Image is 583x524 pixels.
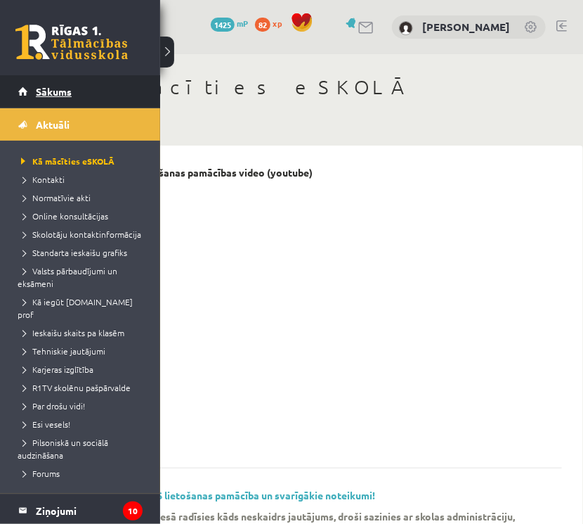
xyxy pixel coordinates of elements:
a: Pilsoniskā un sociālā audzināšana [18,436,146,461]
span: Ieskaišu skaits pa klasēm [18,327,124,338]
a: Karjeras izglītība [18,363,146,376]
span: 1425 [211,18,235,32]
a: Tehniskie jautājumi [18,345,146,357]
span: Kā mācīties eSKOLĀ [18,155,114,167]
a: Forums [18,467,146,480]
a: Standarta ieskaišu grafiks [18,246,146,259]
span: Karjeras izglītība [18,364,93,375]
img: Vladimirs Guščins [399,21,413,35]
span: Par drošu vidi! [18,400,85,411]
a: [PERSON_NAME] [422,20,510,34]
a: Online konsultācijas [18,210,146,222]
a: Aktuāli [18,108,143,141]
a: Skolotāju kontaktinformācija [18,228,146,241]
span: Aktuāli [36,118,70,131]
span: Sākums [36,85,72,98]
span: Skolotāju kontaktinformācija [18,229,141,240]
span: Pilsoniskā un sociālā audzināšana [18,437,108,461]
span: Forums [18,468,60,479]
a: Ieskaišu skaits pa klasēm [18,326,146,339]
span: Esi vesels! [18,418,70,430]
a: Par drošu vidi! [18,400,146,412]
a: Valsts pārbaudījumi un eksāmeni [18,264,146,290]
a: R1TV eSKOLAS lietošanas pamācība un svarīgākie noteikumi! [91,489,375,501]
span: mP [237,18,248,29]
a: Esi vesels! [18,418,146,430]
h1: Kā mācīties eSKOLĀ [70,75,583,99]
span: Valsts pārbaudījumi un eksāmeni [18,265,117,289]
span: R1TV skolēnu pašpārvalde [18,382,131,393]
p: eSKOLAS lietošanas pamācības video (youtube) [91,167,313,179]
span: Normatīvie akti [18,192,91,203]
span: Kontakti [18,174,65,185]
a: 1425 mP [211,18,248,29]
span: Kā iegūt [DOMAIN_NAME] prof [18,296,133,320]
span: Tehniskie jautājumi [18,345,105,357]
a: Kontakti [18,173,146,186]
a: Normatīvie akti [18,191,146,204]
span: 82 [255,18,270,32]
a: 82 xp [255,18,289,29]
a: Kā iegūt [DOMAIN_NAME] prof [18,295,146,321]
span: Standarta ieskaišu grafiks [18,247,127,258]
i: 10 [123,501,143,520]
a: Rīgas 1. Tālmācības vidusskola [15,25,128,60]
a: Kā mācīties eSKOLĀ [18,155,146,167]
span: xp [273,18,282,29]
a: Sākums [18,75,143,108]
span: Online konsultācijas [18,210,108,222]
a: R1TV skolēnu pašpārvalde [18,381,146,394]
